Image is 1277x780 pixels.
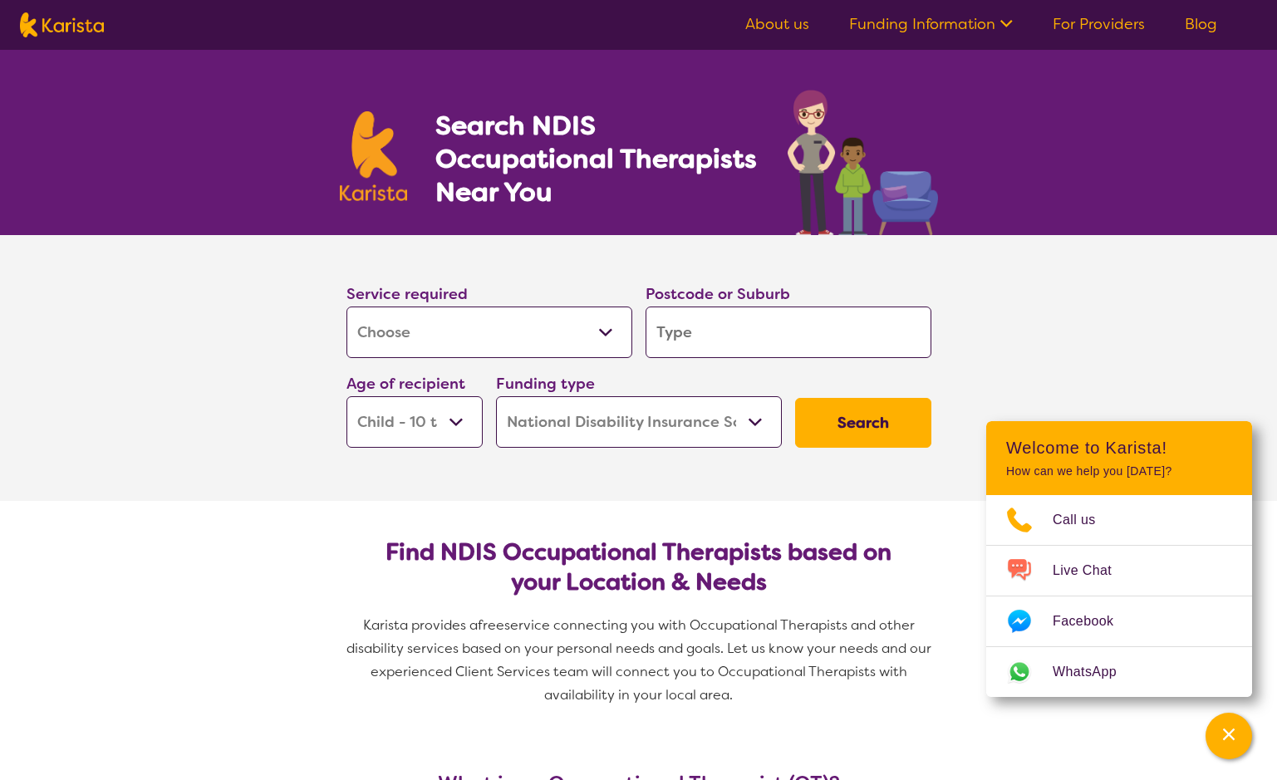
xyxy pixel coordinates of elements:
label: Service required [346,284,468,304]
p: How can we help you [DATE]? [1006,464,1232,478]
a: Funding Information [849,14,1013,34]
span: WhatsApp [1053,660,1137,684]
button: Search [795,398,931,448]
span: Facebook [1053,609,1133,634]
button: Channel Menu [1206,713,1252,759]
span: Karista provides a [363,616,478,634]
label: Age of recipient [346,374,465,394]
a: About us [745,14,809,34]
span: free [478,616,504,634]
span: Call us [1053,508,1116,532]
a: For Providers [1053,14,1145,34]
img: Karista logo [20,12,104,37]
a: Web link opens in a new tab. [986,647,1252,697]
div: Channel Menu [986,421,1252,697]
ul: Choose channel [986,495,1252,697]
h2: Welcome to Karista! [1006,438,1232,458]
label: Postcode or Suburb [646,284,790,304]
span: service connecting you with Occupational Therapists and other disability services based on your p... [346,616,935,704]
label: Funding type [496,374,595,394]
h2: Find NDIS Occupational Therapists based on your Location & Needs [360,537,918,597]
span: Live Chat [1053,558,1132,583]
img: occupational-therapy [788,90,938,235]
h1: Search NDIS Occupational Therapists Near You [435,109,759,208]
a: Blog [1185,14,1217,34]
img: Karista logo [340,111,408,201]
input: Type [646,307,931,358]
